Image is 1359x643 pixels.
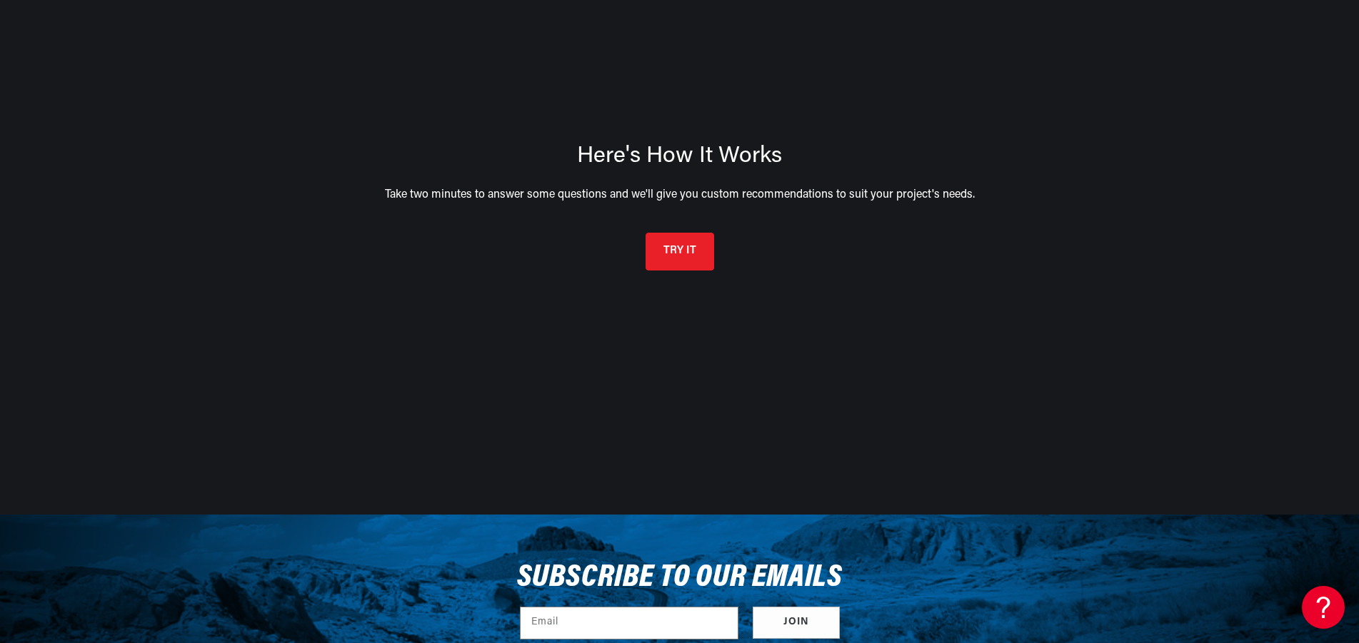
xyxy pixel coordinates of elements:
[57,145,1302,168] div: Here's How It Works
[517,564,843,592] h3: Subscribe to our emails
[646,233,714,270] button: TRY IT
[753,607,840,639] button: Subscribe
[57,189,1302,201] div: Take two minutes to answer some questions and we'll give you custom recommendations to suit your ...
[521,607,738,639] input: Email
